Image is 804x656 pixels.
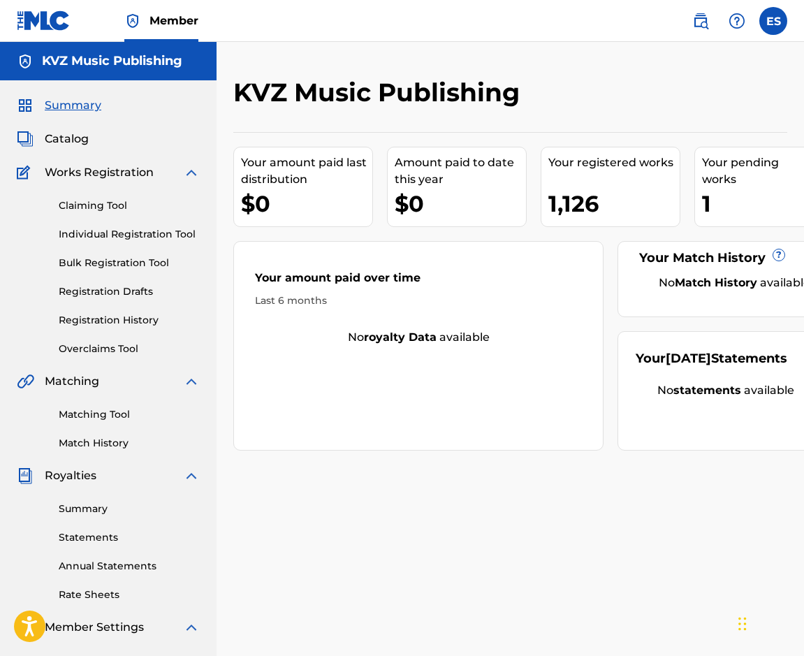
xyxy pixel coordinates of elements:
[255,293,582,308] div: Last 6 months
[59,436,200,451] a: Match History
[17,131,34,147] img: Catalog
[45,131,89,147] span: Catalog
[673,384,741,397] strong: statements
[59,313,200,328] a: Registration History
[45,373,99,390] span: Matching
[45,97,101,114] span: Summary
[738,603,747,645] div: Плъзни
[692,13,709,29] img: search
[59,530,200,545] a: Statements
[17,373,34,390] img: Matching
[636,349,787,368] div: Your Statements
[45,164,154,181] span: Works Registration
[548,154,680,171] div: Your registered works
[17,164,35,181] img: Works Registration
[364,330,437,344] strong: royalty data
[17,131,89,147] a: CatalogCatalog
[149,13,198,29] span: Member
[734,589,804,656] iframe: Chat Widget
[395,188,526,219] div: $0
[45,467,96,484] span: Royalties
[17,97,34,114] img: Summary
[666,351,711,366] span: [DATE]
[59,502,200,516] a: Summary
[59,588,200,602] a: Rate Sheets
[233,77,527,108] h2: KVZ Music Publishing
[59,198,200,213] a: Claiming Tool
[255,270,582,293] div: Your amount paid over time
[729,13,745,29] img: help
[183,619,200,636] img: expand
[734,589,804,656] div: Джаджи за чат
[759,7,787,35] div: User Menu
[45,619,144,636] span: Member Settings
[241,188,372,219] div: $0
[675,276,757,289] strong: Match History
[59,256,200,270] a: Bulk Registration Tool
[183,164,200,181] img: expand
[59,407,200,422] a: Matching Tool
[59,559,200,574] a: Annual Statements
[234,329,603,346] div: No available
[765,435,804,547] iframe: Resource Center
[17,10,71,31] img: MLC Logo
[241,154,372,188] div: Your amount paid last distribution
[687,7,715,35] a: Public Search
[17,97,101,114] a: SummarySummary
[183,467,200,484] img: expand
[42,53,182,69] h5: KVZ Music Publishing
[59,342,200,356] a: Overclaims Tool
[548,188,680,219] div: 1,126
[723,7,751,35] div: Help
[59,284,200,299] a: Registration Drafts
[17,467,34,484] img: Royalties
[17,53,34,70] img: Accounts
[183,373,200,390] img: expand
[124,13,141,29] img: Top Rightsholder
[773,249,784,261] span: ?
[395,154,526,188] div: Amount paid to date this year
[59,227,200,242] a: Individual Registration Tool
